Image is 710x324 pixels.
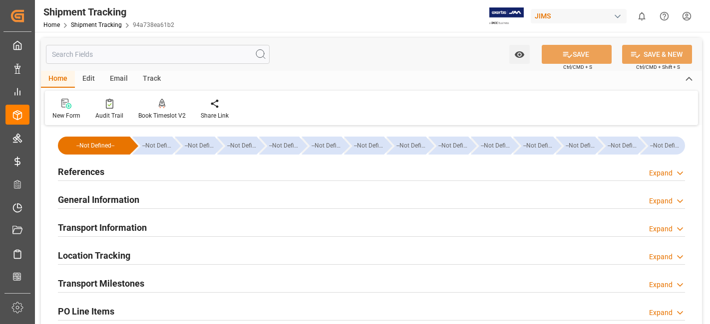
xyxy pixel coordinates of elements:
[509,45,530,64] button: open menu
[41,71,75,88] div: Home
[531,6,631,25] button: JIMS
[386,137,426,155] div: --Not Defined--
[428,137,468,155] div: --Not Defined--
[636,63,680,71] span: Ctrl/CMD + Shift + S
[312,137,342,155] div: --Not Defined--
[132,137,172,155] div: --Not Defined--
[71,21,122,28] a: Shipment Tracking
[58,193,139,206] h2: General Information
[259,137,299,155] div: --Not Defined--
[438,137,468,155] div: --Not Defined--
[649,308,673,318] div: Expand
[523,137,553,155] div: --Not Defined--
[563,63,592,71] span: Ctrl/CMD + S
[608,137,638,155] div: --Not Defined--
[650,137,680,155] div: --Not Defined--
[135,71,168,88] div: Track
[649,252,673,262] div: Expand
[102,71,135,88] div: Email
[556,137,596,155] div: --Not Defined--
[201,111,229,120] div: Share Link
[269,137,299,155] div: --Not Defined--
[43,4,174,19] div: Shipment Tracking
[396,137,426,155] div: --Not Defined--
[542,45,612,64] button: SAVE
[175,137,215,155] div: --Not Defined--
[95,111,123,120] div: Audit Trail
[471,137,511,155] div: --Not Defined--
[58,137,130,155] div: --Not Defined--
[58,221,147,234] h2: Transport Information
[344,137,384,155] div: --Not Defined--
[138,111,186,120] div: Book Timeslot V2
[513,137,553,155] div: --Not Defined--
[58,249,130,262] h2: Location Tracking
[52,111,80,120] div: New Form
[142,137,172,155] div: --Not Defined--
[227,137,257,155] div: --Not Defined--
[649,224,673,234] div: Expand
[185,137,215,155] div: --Not Defined--
[653,5,676,27] button: Help Center
[622,45,692,64] button: SAVE & NEW
[354,137,384,155] div: --Not Defined--
[302,137,342,155] div: --Not Defined--
[46,45,270,64] input: Search Fields
[75,71,102,88] div: Edit
[631,5,653,27] button: show 0 new notifications
[649,168,673,178] div: Expand
[217,137,257,155] div: --Not Defined--
[649,196,673,206] div: Expand
[58,165,104,178] h2: References
[649,280,673,290] div: Expand
[531,9,627,23] div: JIMS
[58,277,144,290] h2: Transport Milestones
[43,21,60,28] a: Home
[566,137,596,155] div: --Not Defined--
[640,137,685,155] div: --Not Defined--
[58,305,114,318] h2: PO Line Items
[68,137,123,155] div: --Not Defined--
[489,7,524,25] img: Exertis%20JAM%20-%20Email%20Logo.jpg_1722504956.jpg
[481,137,511,155] div: --Not Defined--
[598,137,638,155] div: --Not Defined--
